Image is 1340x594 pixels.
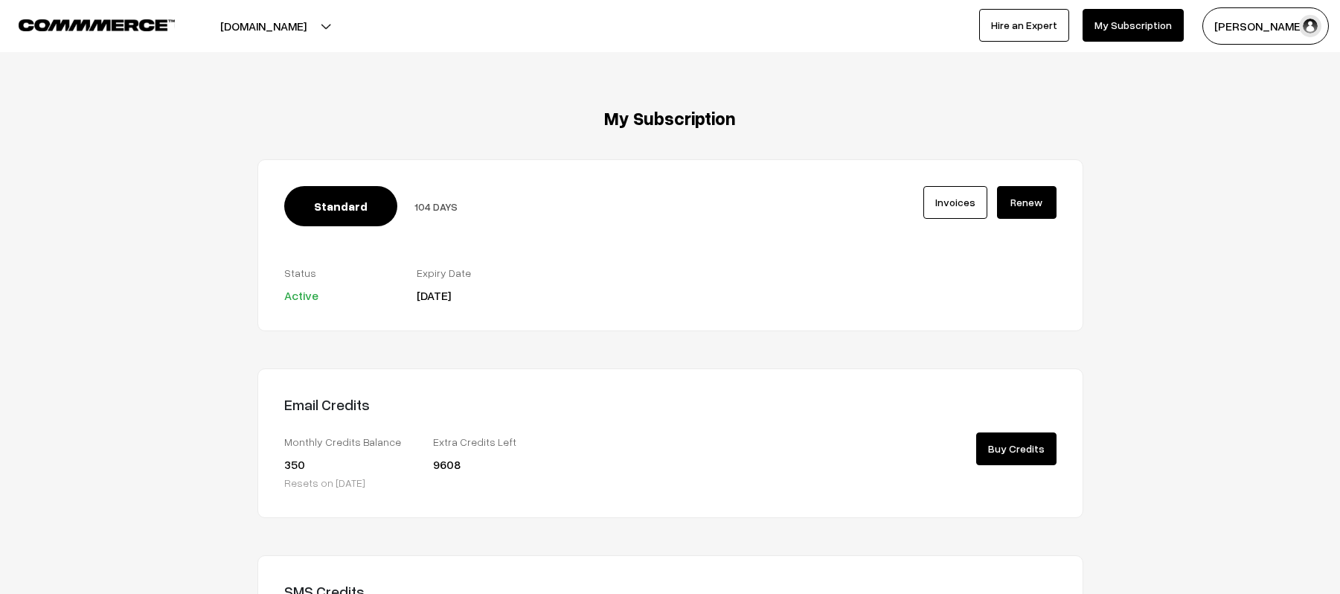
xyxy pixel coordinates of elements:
span: 350 [284,457,305,472]
a: Invoices [923,186,987,219]
h3: My Subscription [257,108,1083,130]
a: Renew [997,186,1057,219]
img: user [1299,15,1321,37]
a: Hire an Expert [979,9,1069,42]
label: Expiry Date [417,265,527,281]
button: [DOMAIN_NAME] [168,7,359,45]
img: COMMMERCE [19,19,175,31]
button: [PERSON_NAME] [1202,7,1329,45]
span: [DATE] [417,288,451,303]
a: Buy Credits [976,432,1057,465]
span: Active [284,288,318,303]
h4: Email Credits [284,395,659,413]
a: My Subscription [1083,9,1184,42]
span: 104 DAYS [414,200,458,213]
label: Status [284,265,394,281]
span: Resets on [DATE] [284,476,365,489]
label: Extra Credits Left [433,434,560,450]
span: 9608 [433,457,461,472]
span: Standard [284,186,397,226]
a: COMMMERCE [19,15,149,33]
label: Monthly Credits Balance [284,434,411,450]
